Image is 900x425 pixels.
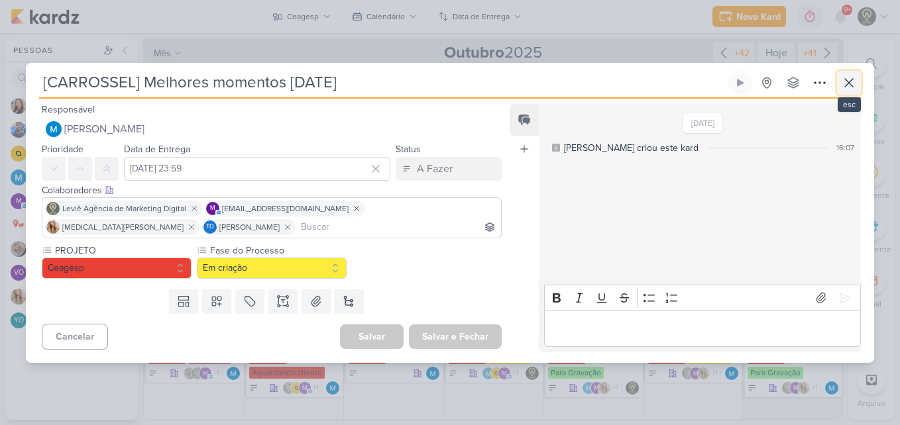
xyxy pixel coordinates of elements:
[222,203,349,214] span: [EMAIL_ADDRESS][DOMAIN_NAME]
[197,258,347,279] button: Em criação
[42,258,192,279] button: Ceagesp
[42,117,502,141] button: [PERSON_NAME]
[836,142,854,154] div: 16:07
[46,220,60,234] img: Yasmin Yumi
[124,157,390,181] input: Select a date
[298,219,498,235] input: Buscar
[209,244,347,258] label: Fase do Processo
[396,144,421,155] label: Status
[838,97,861,112] div: esc
[552,144,560,152] div: Este log é visível à todos no kard
[124,144,190,155] label: Data de Entrega
[62,203,186,214] span: Leviê Agência de Marketing Digital
[42,324,108,350] button: Cancelar
[206,224,214,230] p: Td
[544,285,861,310] div: Editor toolbar
[219,221,280,233] span: [PERSON_NAME]
[417,161,453,177] div: A Fazer
[42,104,95,115] label: Responsável
[46,202,60,215] img: Leviê Agência de Marketing Digital
[396,157,502,181] button: A Fazer
[206,202,219,215] div: mlegnaioli@gmail.com
[42,144,84,155] label: Prioridade
[203,220,217,234] div: Thais de carvalho
[46,121,62,137] img: MARIANA MIRANDA
[544,310,861,347] div: Editor editing area: main
[54,244,192,258] label: PROJETO
[210,205,215,212] p: m
[735,77,746,88] div: Ligar relógio
[564,141,699,155] div: MARIANA criou este kard
[42,183,502,197] div: Colaboradores
[64,121,144,137] span: [PERSON_NAME]
[39,71,726,95] input: Kard Sem Título
[62,221,184,233] span: [MEDICAL_DATA][PERSON_NAME]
